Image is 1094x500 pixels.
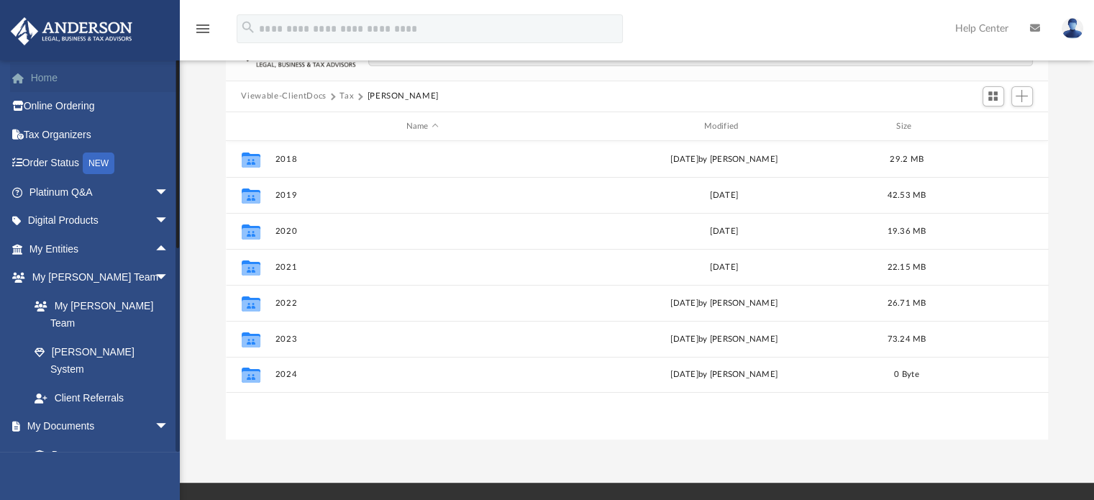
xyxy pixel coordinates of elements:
button: Tax [339,90,354,103]
div: Size [878,120,935,133]
div: id [942,120,1042,133]
button: Switch to Grid View [983,86,1004,106]
a: Order StatusNEW [10,149,191,178]
i: menu [194,20,211,37]
span: arrow_drop_up [155,235,183,264]
a: Platinum Q&Aarrow_drop_down [10,178,191,206]
button: 2018 [275,155,570,164]
div: [DATE] [576,261,871,274]
button: 2024 [275,371,570,380]
a: My Entitiesarrow_drop_up [10,235,191,263]
a: Home [10,63,191,92]
div: [DATE] by [PERSON_NAME] [576,333,871,346]
a: My [PERSON_NAME] Team [20,291,176,337]
div: id [232,120,268,133]
button: Add [1011,86,1033,106]
button: 2020 [275,227,570,236]
span: 19.36 MB [887,227,926,235]
div: by [PERSON_NAME] [576,369,871,382]
button: 2019 [275,191,570,200]
span: arrow_drop_down [155,178,183,207]
span: 73.24 MB [887,335,926,343]
button: Viewable-ClientDocs [241,90,326,103]
div: Modified [576,120,872,133]
div: [DATE] by [PERSON_NAME] [576,297,871,310]
a: Box [20,440,176,469]
a: [PERSON_NAME] System [20,337,183,383]
span: 29.2 MB [890,155,924,163]
span: arrow_drop_down [155,206,183,236]
span: 0 Byte [894,371,919,379]
div: [DATE] [576,225,871,238]
a: My [PERSON_NAME] Teamarrow_drop_down [10,263,183,292]
span: 26.71 MB [887,299,926,307]
button: 2023 [275,335,570,344]
div: NEW [83,153,114,174]
span: 42.53 MB [887,191,926,199]
button: 2022 [275,299,570,308]
div: grid [226,141,1049,439]
a: menu [194,27,211,37]
button: [PERSON_NAME] [367,90,438,103]
div: [DATE] [576,189,871,202]
span: arrow_drop_down [155,263,183,293]
img: Anderson Advisors Platinum Portal [6,17,137,45]
a: Client Referrals [20,383,183,412]
div: [DATE] by [PERSON_NAME] [576,153,871,166]
a: Digital Productsarrow_drop_down [10,206,191,235]
span: 22.15 MB [887,263,926,271]
a: Tax Organizers [10,120,191,149]
img: User Pic [1062,18,1083,39]
div: Name [274,120,570,133]
span: [DATE] [670,371,698,379]
button: 2021 [275,263,570,272]
i: search [240,19,256,35]
a: Online Ordering [10,92,191,121]
a: My Documentsarrow_drop_down [10,412,183,441]
span: arrow_drop_down [155,412,183,442]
